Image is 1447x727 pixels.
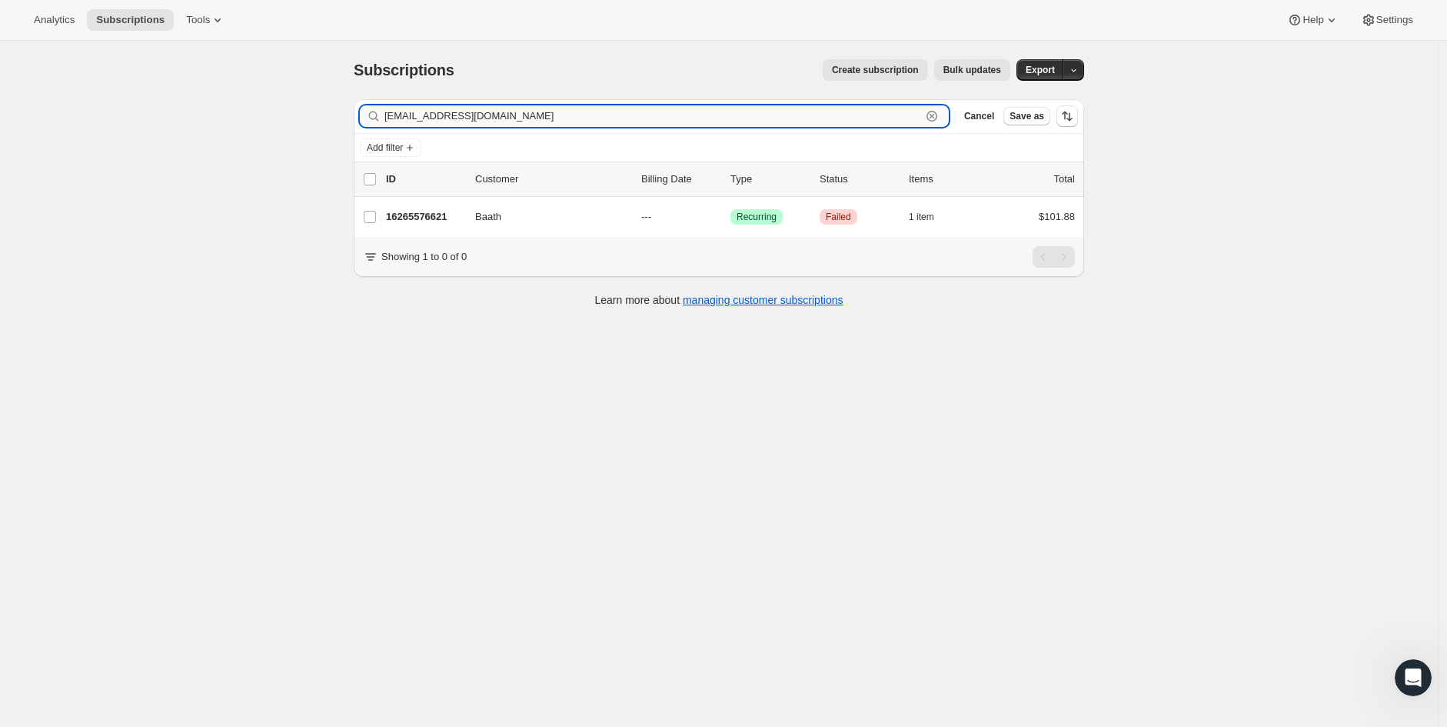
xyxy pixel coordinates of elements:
[12,325,295,361] div: Adrian says…
[466,205,620,229] button: Baath
[1056,105,1078,127] button: Sort the results
[12,121,295,197] div: Joni says…
[10,6,39,35] button: go back
[44,8,68,33] img: Profile image for Fin
[924,108,940,124] button: Clear
[12,361,252,560] div: Hi there,This may have been related to an outage that occured on AWS [DATE]. I'd recommend rerunn...
[641,211,651,222] span: ---
[1033,246,1075,268] nav: Pagination
[958,107,1000,125] button: Cancel
[1054,172,1075,187] p: Total
[641,172,718,187] p: Billing Date
[75,19,191,35] p: The team can also help
[1395,659,1432,696] iframe: Intercom live chat
[186,14,210,26] span: Tools
[12,361,295,572] div: Adrian says…
[909,206,951,228] button: 1 item
[964,110,994,122] span: Cancel
[737,211,777,223] span: Recurring
[820,172,896,187] p: Status
[34,14,75,26] span: Analytics
[55,121,295,185] div: Hi there. I've been waiting for export of cancellation report since [DATE], but nothing is receiv...
[87,9,174,31] button: Subscriptions
[68,130,283,175] div: Hi there. I've been waiting for export of cancellation report since [DATE], but nothing is receiv...
[1016,59,1064,81] button: Export
[25,9,84,31] button: Analytics
[909,172,986,187] div: Items
[38,290,125,302] b: A few minutes
[354,62,454,78] span: Subscriptions
[25,370,240,551] div: Hi there, This may have been related to an outage that occured on AWS [DATE]. I'd recommend rerun...
[381,249,467,265] p: Showing 1 to 0 of 0
[1278,9,1348,31] button: Help
[1376,14,1413,26] span: Settings
[823,59,928,81] button: Create subscription
[360,138,421,157] button: Add filter
[367,142,403,154] span: Add filter
[75,8,93,19] h1: Fin
[384,105,921,127] input: Filter subscribers
[1352,9,1422,31] button: Settings
[1039,211,1075,222] span: $101.88
[475,209,501,225] span: Baath
[12,197,252,314] div: You’ll get replies here and in your email:✉️[EMAIL_ADDRESS][DOMAIN_NAME]Our usual reply time🕒A fe...
[66,328,262,342] div: joined the conversation
[934,59,1010,81] button: Bulk updates
[46,328,62,343] img: Profile image for Adrian
[12,197,295,326] div: Fin says…
[1026,64,1055,76] span: Export
[595,292,843,308] p: Learn more about
[386,206,1075,228] div: 16265576621Baath---SuccessRecurringCriticalFailed1 item$101.88
[96,14,165,26] span: Subscriptions
[66,330,152,341] b: [PERSON_NAME]
[386,209,463,225] p: 16265576621
[25,206,240,266] div: You’ll get replies here and in your email: ✉️
[1302,14,1323,26] span: Help
[270,6,298,34] div: Close
[386,172,463,187] p: ID
[826,211,851,223] span: Failed
[730,172,807,187] div: Type
[1003,107,1050,125] button: Save as
[475,172,629,187] p: Customer
[943,64,1001,76] span: Bulk updates
[683,294,843,306] a: managing customer subscriptions
[25,237,147,265] b: [EMAIL_ADDRESS][DOMAIN_NAME]
[386,172,1075,187] div: IDCustomerBilling DateTypeStatusItemsTotal
[832,64,919,76] span: Create subscription
[177,9,235,31] button: Tools
[25,274,240,304] div: Our usual reply time 🕒
[241,6,270,35] button: Home
[909,211,934,223] span: 1 item
[1010,110,1044,122] span: Save as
